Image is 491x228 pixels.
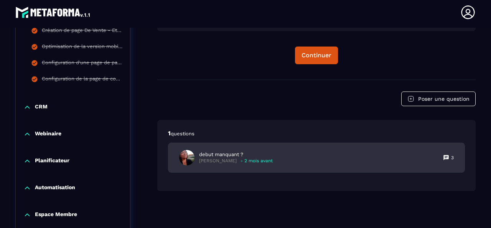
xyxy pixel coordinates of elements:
p: Automatisation [35,184,75,192]
p: Planificateur [35,157,69,165]
div: Optimisation de la version mobile [42,43,122,52]
span: questions [171,131,194,136]
button: Continuer [295,47,338,64]
p: [PERSON_NAME] [199,158,237,164]
p: debut manquant ? [199,151,273,158]
p: CRM [35,103,48,111]
div: Continuer [302,52,331,59]
button: Poser une question [401,92,476,106]
p: 3 [451,155,454,161]
p: 1 [168,129,465,138]
p: - 2 mois avant [241,158,273,164]
div: Configuration d'une page de paiement sur Metaforma [42,60,122,68]
p: Webinaire [35,130,61,138]
img: logo [15,5,91,20]
div: Configuration de la page de confirmation d'achat [42,76,122,84]
div: Création de page De Vente - Etude de cas [42,27,122,36]
p: Espace Membre [35,211,77,219]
